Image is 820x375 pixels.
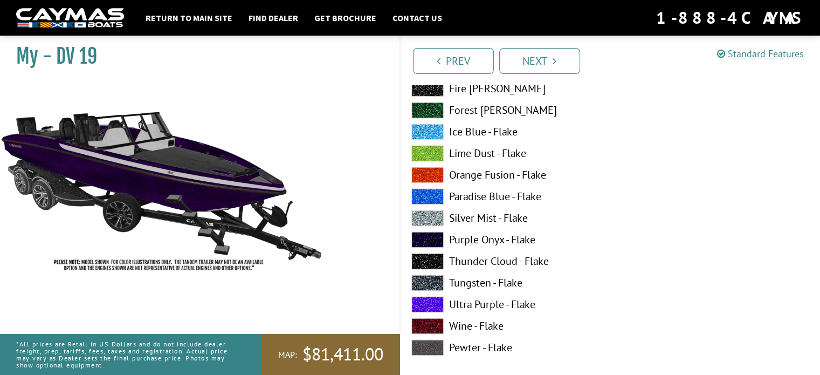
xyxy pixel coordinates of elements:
a: Prev [413,48,494,74]
a: MAP:$81,411.00 [262,334,399,375]
a: Standard Features [717,47,804,60]
span: MAP: [278,349,297,360]
label: Purple Onyx - Flake [411,231,600,248]
a: Return to main site [140,11,238,25]
label: Tungsten - Flake [411,275,600,291]
h1: My - DV 19 [16,44,373,69]
label: Thunder Cloud - Flake [411,253,600,269]
img: white-logo-c9c8dbefe5ff5ceceb0f0178aa75bf4bb51f6bca0971e226c86eb53dfe498488.png [16,8,124,28]
label: Wine - Flake [411,318,600,334]
label: Forest [PERSON_NAME] [411,102,600,118]
label: Lime Dust - Flake [411,145,600,161]
label: Fire [PERSON_NAME] [411,80,600,97]
label: Pewter - Flake [411,339,600,356]
a: Contact Us [387,11,447,25]
label: Ultra Purple - Flake [411,296,600,312]
div: 1-888-4CAYMAS [656,6,804,30]
label: Ice Blue - Flake [411,124,600,140]
a: Find Dealer [243,11,304,25]
p: *All prices are Retail in US Dollars and do not include dealer freight, prep, tariffs, fees, taxe... [16,335,238,374]
a: Get Brochure [309,11,382,25]
a: Next [499,48,580,74]
label: Silver Mist - Flake [411,210,600,226]
span: $81,411.00 [302,343,383,366]
label: Paradise Blue - Flake [411,188,600,204]
label: Orange Fusion - Flake [411,167,600,183]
